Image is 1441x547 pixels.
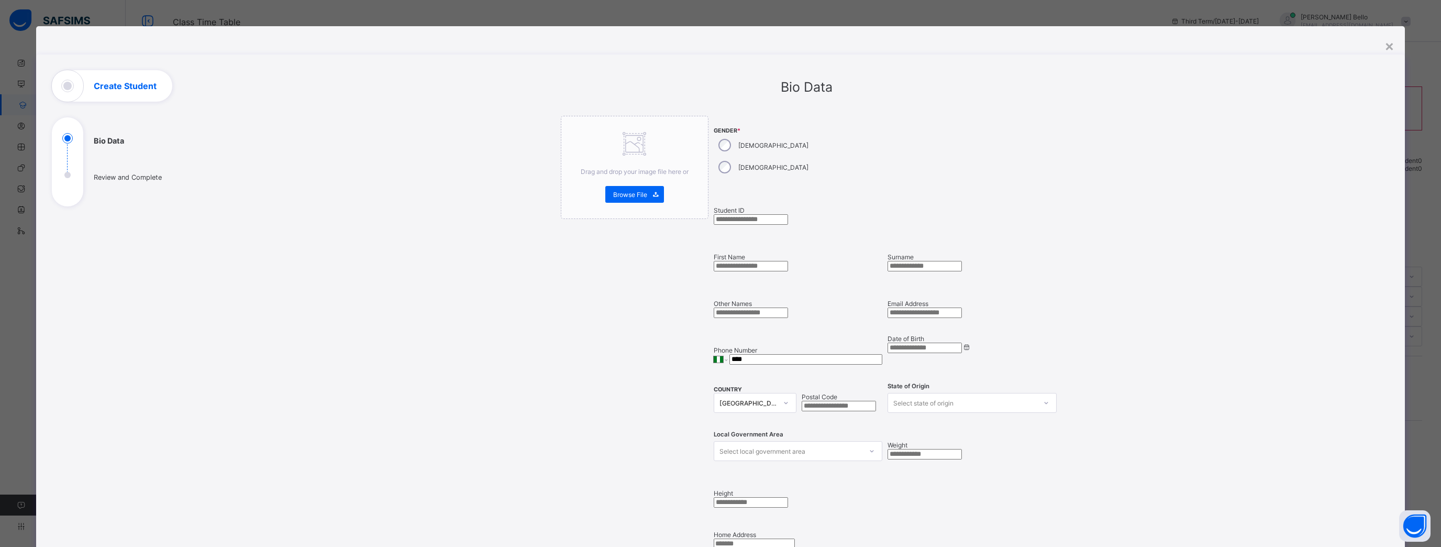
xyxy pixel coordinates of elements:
span: Drag and drop your image file here or [581,168,689,176]
div: [GEOGRAPHIC_DATA] [719,399,777,407]
div: Drag and drop your image file here orBrowse File [561,116,708,219]
label: Date of Birth [888,335,924,343]
span: COUNTRY [714,386,742,393]
button: Open asap [1399,510,1431,542]
span: Gender [714,127,882,134]
label: First Name [714,253,745,261]
span: Local Government Area [714,431,783,438]
div: Select local government area [719,441,805,461]
label: Weight [888,441,907,449]
span: Browse File [613,191,647,199]
label: [DEMOGRAPHIC_DATA] [738,141,808,149]
span: Bio Data [781,79,833,95]
label: Height [714,489,733,497]
label: Surname [888,253,914,261]
div: Select state of origin [893,393,954,413]
span: State of Origin [888,382,929,390]
label: Other Names [714,300,752,308]
h1: Create Student [94,82,157,90]
label: [DEMOGRAPHIC_DATA] [738,163,808,171]
label: Home Address [714,531,756,539]
label: Postal Code [802,393,837,401]
div: × [1384,37,1394,54]
label: Phone Number [714,346,757,354]
label: Email Address [888,300,928,308]
label: Student ID [714,206,745,214]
